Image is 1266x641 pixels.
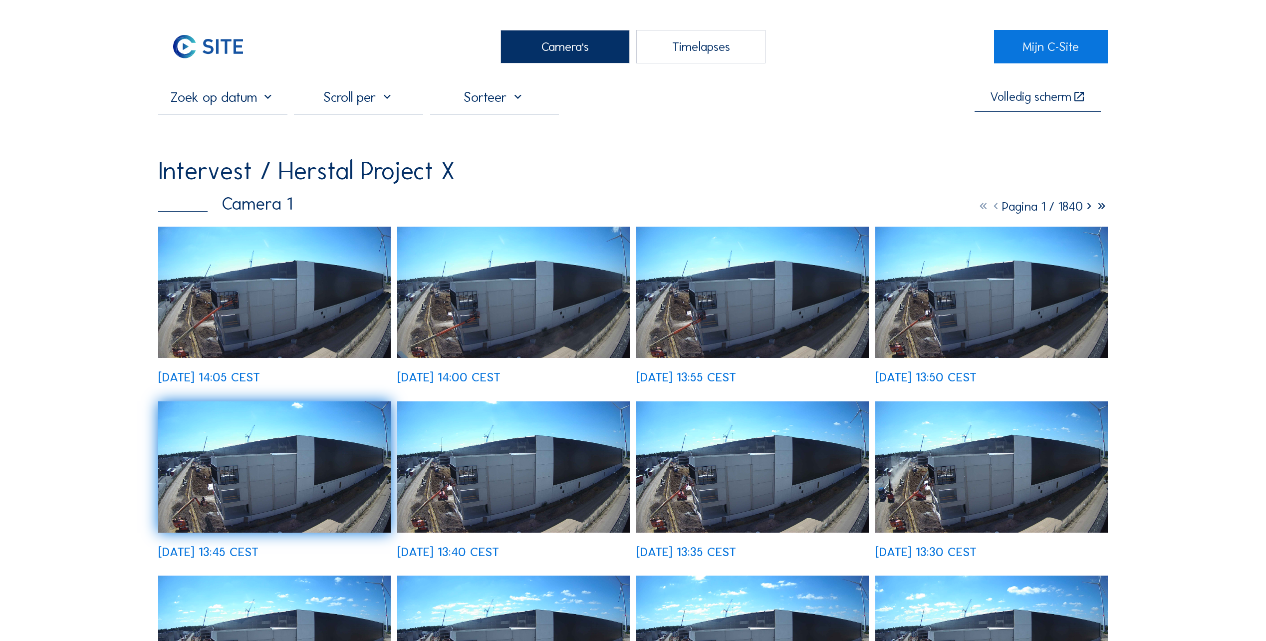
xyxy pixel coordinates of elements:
[1002,199,1083,214] span: Pagina 1 / 1840
[158,158,455,183] div: Intervest / Herstal Project X
[875,546,977,558] div: [DATE] 13:30 CEST
[158,89,287,105] input: Zoek op datum 󰅀
[636,30,765,63] div: Timelapses
[875,371,977,383] div: [DATE] 13:50 CEST
[994,30,1108,63] a: Mijn C-Site
[875,401,1108,533] img: image_52633977
[158,195,292,213] div: Camera 1
[636,401,869,533] img: image_52634121
[397,546,499,558] div: [DATE] 13:40 CEST
[875,227,1108,358] img: image_52634495
[158,401,391,533] img: image_52634349
[636,546,736,558] div: [DATE] 13:35 CEST
[397,401,630,533] img: image_52634204
[990,90,1071,103] div: Volledig scherm
[158,546,258,558] div: [DATE] 13:45 CEST
[158,371,260,383] div: [DATE] 14:05 CEST
[636,371,736,383] div: [DATE] 13:55 CEST
[636,227,869,358] img: image_52634639
[397,371,501,383] div: [DATE] 14:00 CEST
[158,30,272,63] a: C-SITE Logo
[158,30,257,63] img: C-SITE Logo
[397,227,630,358] img: image_52634798
[501,30,630,63] div: Camera's
[158,227,391,358] img: image_52634939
